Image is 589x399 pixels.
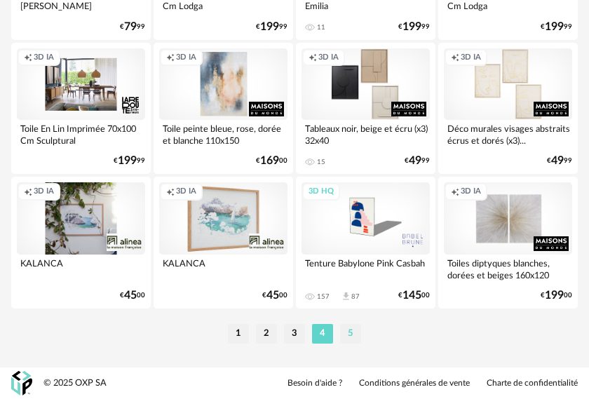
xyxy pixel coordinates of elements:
div: € 99 [120,22,145,32]
a: Creation icon 3D IA Déco murales visages abstraits écrus et dorés (x3)... €4999 [438,43,578,175]
a: Creation icon 3D IA Toile En Lin Imprimée 70x100 Cm Sculptural €19999 [11,43,151,175]
div: © 2025 OXP SA [43,377,107,389]
a: Creation icon 3D IA Toile peinte bleue, rose, dorée et blanche 110x150 €16900 [154,43,293,175]
div: € 00 [398,291,430,300]
div: Toiles diptyques blanches, dorées et beiges 160x120 [444,255,572,283]
span: 3D IA [318,53,339,63]
span: Creation icon [166,187,175,197]
img: OXP [11,371,32,395]
div: Toile En Lin Imprimée 70x100 Cm Sculptural [17,120,145,148]
div: KALANCA [17,255,145,283]
a: Creation icon 3D IA Tableaux noir, beige et écru (x3) 32x40 15 €4999 [296,43,435,175]
li: 2 [256,324,277,344]
div: Déco murales visages abstraits écrus et dorés (x3)... [444,120,572,148]
span: Creation icon [451,53,459,63]
div: 157 [317,292,330,301]
span: 49 [551,156,564,165]
span: 3D IA [34,53,54,63]
a: Creation icon 3D IA KALANCA €4500 [11,177,151,309]
div: € 99 [541,22,572,32]
div: Tableaux noir, beige et écru (x3) 32x40 [302,120,430,148]
span: 45 [266,291,279,300]
div: KALANCA [159,255,287,283]
div: € 99 [547,156,572,165]
div: 15 [317,158,325,166]
div: 11 [317,23,325,32]
a: Besoin d'aide ? [287,378,342,389]
a: Creation icon 3D IA Toiles diptyques blanches, dorées et beiges 160x120 €19900 [438,177,578,309]
span: 49 [409,156,421,165]
span: Creation icon [24,53,32,63]
li: 5 [340,324,361,344]
span: 199 [260,22,279,32]
div: Toile peinte bleue, rose, dorée et blanche 110x150 [159,120,287,148]
span: 79 [124,22,137,32]
a: Creation icon 3D IA KALANCA €4500 [154,177,293,309]
div: € 00 [120,291,145,300]
span: Creation icon [309,53,317,63]
div: € 99 [256,22,287,32]
a: Charte de confidentialité [487,378,578,389]
div: Tenture Babylone Pink Casbah [302,255,430,283]
a: 3D HQ Tenture Babylone Pink Casbah 157 Download icon 87 €14500 [296,177,435,309]
a: Conditions générales de vente [359,378,470,389]
div: € 00 [256,156,287,165]
div: € 00 [262,291,287,300]
div: € 99 [405,156,430,165]
span: 199 [118,156,137,165]
span: 45 [124,291,137,300]
li: 1 [228,324,249,344]
span: 145 [402,291,421,300]
div: 3D HQ [302,183,340,201]
span: Creation icon [166,53,175,63]
li: 4 [312,324,333,344]
li: 3 [284,324,305,344]
div: 87 [351,292,360,301]
span: 169 [260,156,279,165]
span: 3D IA [176,187,196,197]
div: € 00 [541,291,572,300]
div: € 99 [114,156,145,165]
span: 199 [545,291,564,300]
span: Creation icon [24,187,32,197]
span: 3D IA [461,53,481,63]
div: € 99 [398,22,430,32]
span: Download icon [341,291,351,302]
span: 199 [402,22,421,32]
span: 3D IA [461,187,481,197]
span: 199 [545,22,564,32]
span: 3D IA [176,53,196,63]
span: 3D IA [34,187,54,197]
span: Creation icon [451,187,459,197]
